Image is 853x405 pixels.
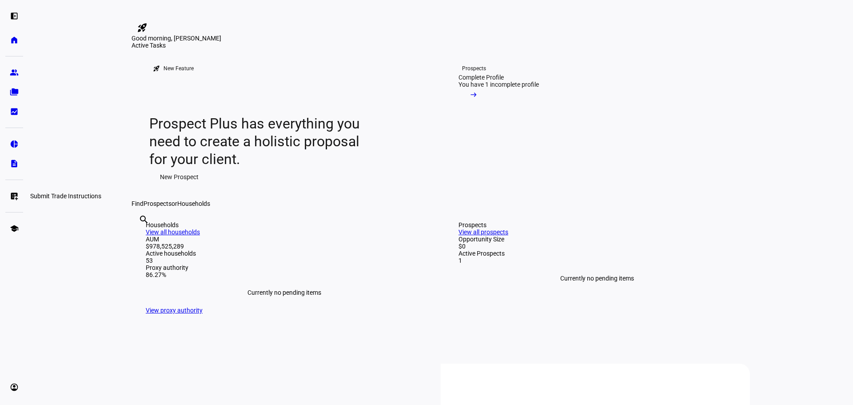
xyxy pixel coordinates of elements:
[5,155,23,172] a: description
[27,191,105,201] div: Submit Trade Instructions
[146,229,200,236] a: View all households
[458,74,504,81] div: Complete Profile
[143,200,171,207] span: Prospects
[458,243,736,250] div: $0
[132,35,750,42] div: Good morning, [PERSON_NAME]
[10,159,19,168] eth-mat-symbol: description
[458,229,508,236] a: View all prospects
[10,12,19,20] eth-mat-symbol: left_panel_open
[5,64,23,81] a: group
[146,250,423,257] div: Active households
[10,224,19,233] eth-mat-symbol: school
[163,65,194,72] div: New Feature
[146,221,423,229] div: Households
[146,307,203,314] a: View proxy authority
[10,192,19,200] eth-mat-symbol: list_alt_add
[5,31,23,49] a: home
[10,383,19,392] eth-mat-symbol: account_circle
[458,250,736,257] div: Active Prospects
[5,83,23,101] a: folder_copy
[146,243,423,250] div: $978,525,289
[10,140,19,148] eth-mat-symbol: pie_chart
[137,22,147,33] mat-icon: rocket_launch
[132,200,750,207] div: Find or
[139,214,149,225] mat-icon: search
[5,103,23,120] a: bid_landscape
[177,200,210,207] span: Households
[458,81,539,88] div: You have 1 incomplete profile
[10,68,19,77] eth-mat-symbol: group
[458,221,736,229] div: Prospects
[149,168,209,186] button: New Prospect
[444,49,592,200] a: ProspectsComplete ProfileYou have 1 incomplete profile
[5,135,23,153] a: pie_chart
[153,65,160,72] mat-icon: rocket_launch
[146,236,423,243] div: AUM
[10,88,19,96] eth-mat-symbol: folder_copy
[139,226,140,237] input: Enter name of prospect or household
[458,236,736,243] div: Opportunity Size
[146,271,423,278] div: 86.27%
[146,278,423,307] div: Currently no pending items
[10,36,19,44] eth-mat-symbol: home
[469,90,478,99] mat-icon: arrow_right_alt
[462,65,486,72] div: Prospects
[149,115,368,168] div: Prospect Plus has everything you need to create a holistic proposal for your client.
[10,107,19,116] eth-mat-symbol: bid_landscape
[132,42,750,49] div: Active Tasks
[160,168,199,186] span: New Prospect
[146,257,423,264] div: 53
[458,264,736,293] div: Currently no pending items
[458,257,736,264] div: 1
[146,264,423,271] div: Proxy authority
